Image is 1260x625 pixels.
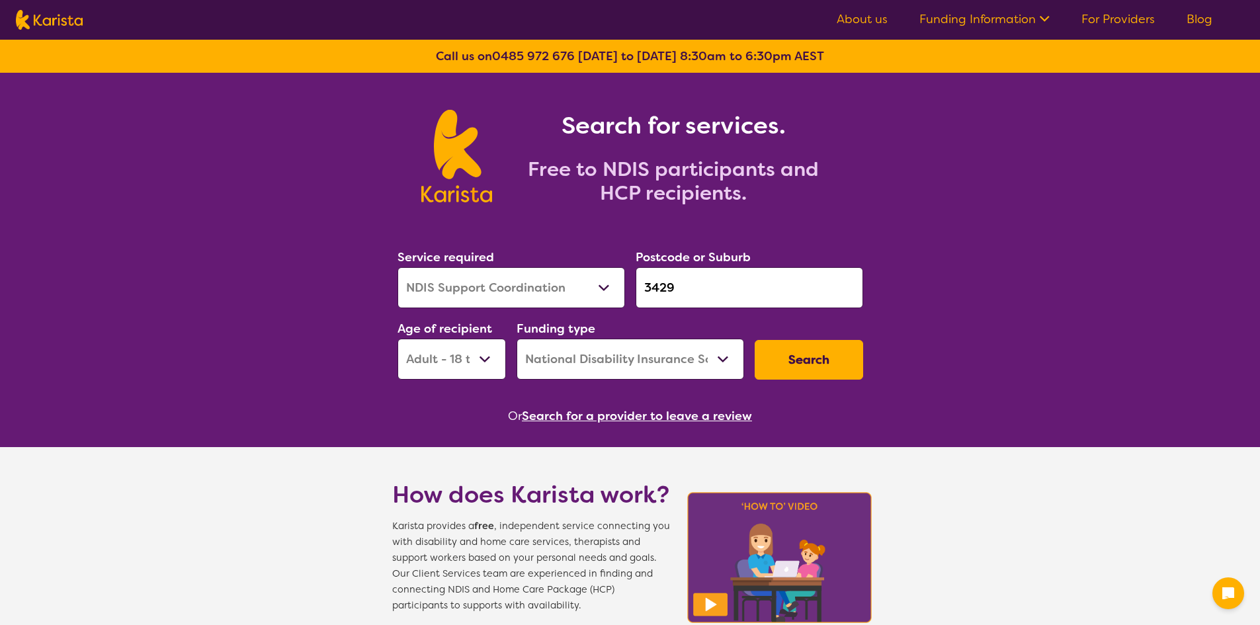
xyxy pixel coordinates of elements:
label: Service required [398,249,494,265]
input: Type [636,267,863,308]
b: Call us on [DATE] to [DATE] 8:30am to 6:30pm AEST [436,48,824,64]
label: Funding type [517,321,595,337]
img: Karista logo [16,10,83,30]
a: 0485 972 676 [492,48,575,64]
span: Karista provides a , independent service connecting you with disability and home care services, t... [392,519,670,614]
span: Or [508,406,522,426]
img: Karista logo [421,110,492,202]
a: Blog [1187,11,1212,27]
b: free [474,520,494,532]
label: Postcode or Suburb [636,249,751,265]
button: Search for a provider to leave a review [522,406,752,426]
h1: Search for services. [508,110,839,142]
h1: How does Karista work? [392,479,670,511]
a: Funding Information [919,11,1050,27]
a: For Providers [1081,11,1155,27]
h2: Free to NDIS participants and HCP recipients. [508,157,839,205]
button: Search [755,340,863,380]
a: About us [837,11,888,27]
label: Age of recipient [398,321,492,337]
